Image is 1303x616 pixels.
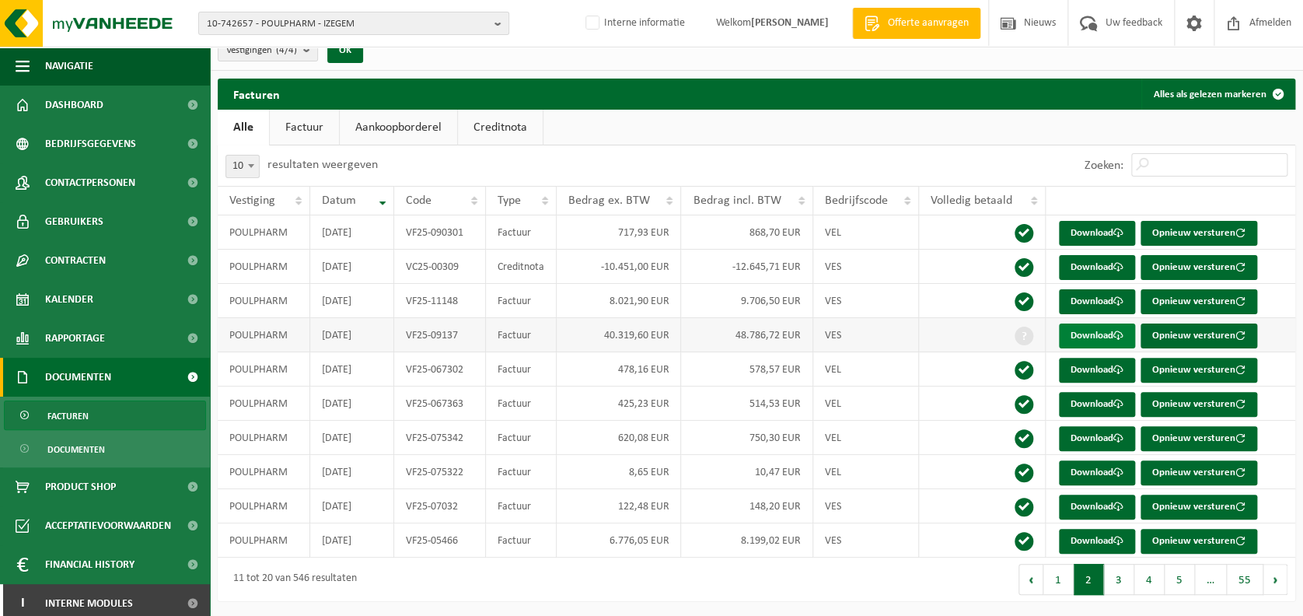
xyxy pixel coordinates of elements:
[310,489,394,523] td: [DATE]
[394,455,487,489] td: VF25-075322
[310,455,394,489] td: [DATE]
[486,421,557,455] td: Factuur
[394,387,487,421] td: VF25-067363
[45,47,93,86] span: Navigatie
[310,250,394,284] td: [DATE]
[681,421,812,455] td: 750,30 EUR
[1141,289,1257,314] button: Opnieuw versturen
[813,455,919,489] td: VEL
[310,352,394,387] td: [DATE]
[310,523,394,558] td: [DATE]
[1165,564,1195,595] button: 5
[681,489,812,523] td: 148,20 EUR
[218,387,310,421] td: POULPHARM
[458,110,543,145] a: Creditnota
[226,39,297,62] span: Vestigingen
[322,194,356,207] span: Datum
[310,318,394,352] td: [DATE]
[681,455,812,489] td: 10,47 EUR
[486,284,557,318] td: Factuur
[693,194,781,207] span: Bedrag incl. BTW
[681,250,812,284] td: -12.645,71 EUR
[394,421,487,455] td: VF25-075342
[1141,358,1257,383] button: Opnieuw versturen
[4,434,206,464] a: Documenten
[1059,426,1135,451] a: Download
[486,352,557,387] td: Factuur
[813,352,919,387] td: VEL
[486,387,557,421] td: Factuur
[1141,495,1257,520] button: Opnieuw versturen
[813,318,919,352] td: VES
[681,523,812,558] td: 8.199,02 EUR
[486,215,557,250] td: Factuur
[218,215,310,250] td: POULPHARM
[1059,392,1135,417] a: Download
[1141,426,1257,451] button: Opnieuw versturen
[276,45,297,55] count: (4/4)
[218,250,310,284] td: POULPHARM
[394,250,487,284] td: VC25-00309
[486,455,557,489] td: Factuur
[751,17,829,29] strong: [PERSON_NAME]
[45,86,103,124] span: Dashboard
[45,280,93,319] span: Kalender
[557,523,681,558] td: 6.776,05 EUR
[813,523,919,558] td: VES
[557,215,681,250] td: 717,93 EUR
[1141,392,1257,417] button: Opnieuw versturen
[557,250,681,284] td: -10.451,00 EUR
[486,489,557,523] td: Factuur
[310,215,394,250] td: [DATE]
[1085,159,1123,172] label: Zoeken:
[327,38,363,63] button: OK
[557,352,681,387] td: 478,16 EUR
[47,401,89,431] span: Facturen
[45,506,171,545] span: Acceptatievoorwaarden
[1141,529,1257,554] button: Opnieuw versturen
[340,110,457,145] a: Aankoopborderel
[226,156,259,177] span: 10
[557,387,681,421] td: 425,23 EUR
[218,110,269,145] a: Alle
[394,318,487,352] td: VF25-09137
[1141,324,1257,348] button: Opnieuw versturen
[4,401,206,430] a: Facturen
[1059,529,1135,554] a: Download
[218,318,310,352] td: POULPHARM
[931,194,1012,207] span: Volledig betaald
[45,163,135,202] span: Contactpersonen
[270,110,339,145] a: Factuur
[218,352,310,387] td: POULPHARM
[310,387,394,421] td: [DATE]
[267,159,378,171] label: resultaten weergeven
[557,421,681,455] td: 620,08 EUR
[1141,460,1257,485] button: Opnieuw versturen
[1018,564,1043,595] button: Previous
[1059,221,1135,246] a: Download
[486,523,557,558] td: Factuur
[394,284,487,318] td: VF25-11148
[1043,564,1074,595] button: 1
[45,319,105,358] span: Rapportage
[45,545,134,584] span: Financial History
[47,435,105,464] span: Documenten
[681,284,812,318] td: 9.706,50 EUR
[568,194,650,207] span: Bedrag ex. BTW
[225,565,357,593] div: 11 tot 20 van 546 resultaten
[406,194,431,207] span: Code
[1059,289,1135,314] a: Download
[218,455,310,489] td: POULPHARM
[557,489,681,523] td: 122,48 EUR
[582,12,685,35] label: Interne informatie
[45,124,136,163] span: Bedrijfsgegevens
[1134,564,1165,595] button: 4
[1059,324,1135,348] a: Download
[1074,564,1104,595] button: 2
[1141,221,1257,246] button: Opnieuw versturen
[218,284,310,318] td: POULPHARM
[681,318,812,352] td: 48.786,72 EUR
[813,284,919,318] td: VES
[45,467,116,506] span: Product Shop
[218,421,310,455] td: POULPHARM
